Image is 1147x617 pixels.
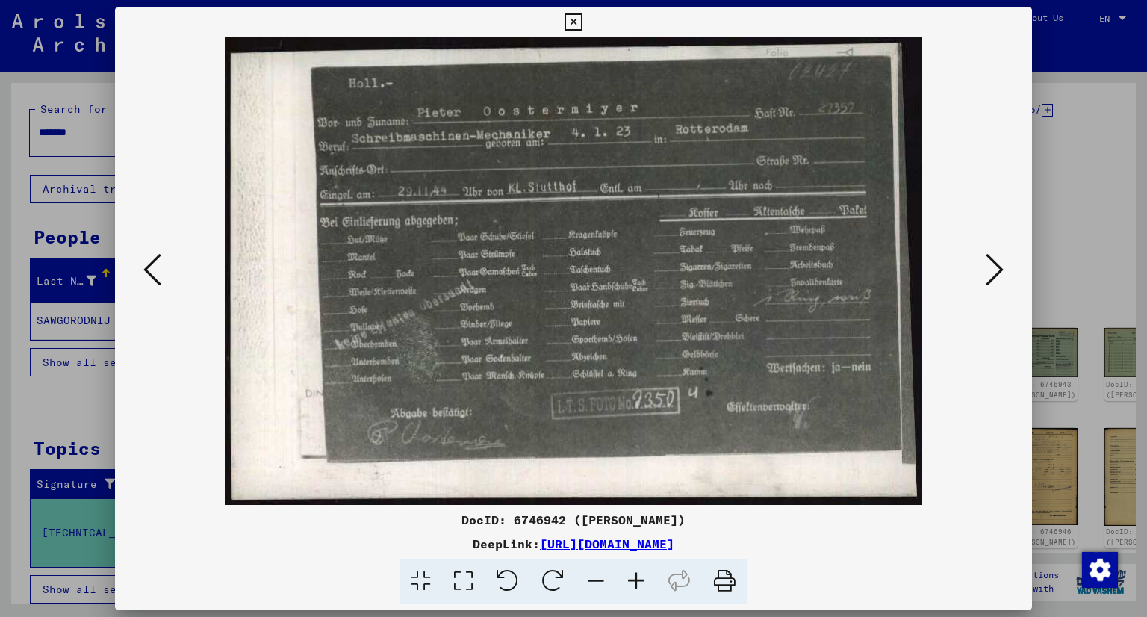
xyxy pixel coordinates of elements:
[115,511,1033,529] div: DocID: 6746942 ([PERSON_NAME])
[540,536,674,551] a: [URL][DOMAIN_NAME]
[1082,552,1118,588] img: Change consent
[115,535,1033,553] div: DeepLink:
[1081,551,1117,587] div: Change consent
[166,37,982,505] img: 001.jpg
